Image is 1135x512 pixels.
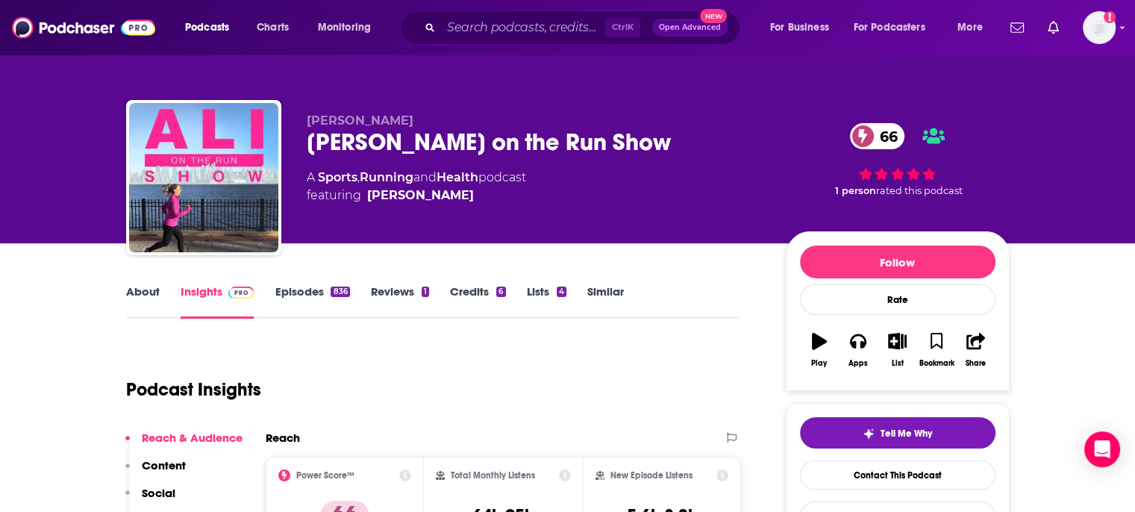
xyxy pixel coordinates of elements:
[422,287,429,297] div: 1
[800,284,995,315] div: Rate
[760,16,848,40] button: open menu
[652,19,728,37] button: Open AdvancedNew
[413,170,437,184] span: and
[266,431,300,445] h2: Reach
[854,17,925,38] span: For Podcasters
[770,17,829,38] span: For Business
[700,9,727,23] span: New
[956,323,995,377] button: Share
[371,284,429,319] a: Reviews1
[863,428,875,440] img: tell me why sparkle
[844,16,947,40] button: open menu
[367,187,474,205] a: Ali Feller
[275,284,349,319] a: Episodes836
[850,123,905,149] a: 66
[876,185,963,196] span: rated this podcast
[307,16,390,40] button: open menu
[557,287,566,297] div: 4
[450,284,505,319] a: Credits6
[839,323,878,377] button: Apps
[129,103,278,252] img: Ali on the Run Show
[142,486,175,500] p: Social
[865,123,905,149] span: 66
[142,431,243,445] p: Reach & Audience
[659,24,721,31] span: Open Advanced
[125,431,243,458] button: Reach & Audience
[1004,15,1030,40] a: Show notifications dropdown
[848,359,868,368] div: Apps
[892,359,904,368] div: List
[125,458,186,486] button: Content
[957,17,983,38] span: More
[966,359,986,368] div: Share
[496,287,505,297] div: 6
[605,18,640,37] span: Ctrl K
[307,113,413,128] span: [PERSON_NAME]
[800,323,839,377] button: Play
[228,287,254,299] img: Podchaser Pro
[1084,431,1120,467] div: Open Intercom Messenger
[247,16,298,40] a: Charts
[126,378,261,401] h1: Podcast Insights
[414,10,754,45] div: Search podcasts, credits, & more...
[142,458,186,472] p: Content
[881,428,932,440] span: Tell Me Why
[12,13,155,42] img: Podchaser - Follow, Share and Rate Podcasts
[441,16,605,40] input: Search podcasts, credits, & more...
[318,17,371,38] span: Monitoring
[800,461,995,490] a: Contact This Podcast
[835,185,876,196] span: 1 person
[878,323,916,377] button: List
[318,170,357,184] a: Sports
[917,323,956,377] button: Bookmark
[947,16,1001,40] button: open menu
[1083,11,1116,44] img: User Profile
[126,284,160,319] a: About
[1104,11,1116,23] svg: Add a profile image
[451,470,535,481] h2: Total Monthly Listens
[257,17,289,38] span: Charts
[185,17,229,38] span: Podcasts
[360,170,413,184] a: Running
[357,170,360,184] span: ,
[307,169,526,205] div: A podcast
[800,246,995,278] button: Follow
[919,359,954,368] div: Bookmark
[610,470,692,481] h2: New Episode Listens
[587,284,624,319] a: Similar
[307,187,526,205] span: featuring
[331,287,349,297] div: 836
[811,359,827,368] div: Play
[1083,11,1116,44] button: Show profile menu
[296,470,354,481] h2: Power Score™
[175,16,248,40] button: open menu
[800,417,995,449] button: tell me why sparkleTell Me Why
[1083,11,1116,44] span: Logged in as GregKubie
[527,284,566,319] a: Lists4
[181,284,254,319] a: InsightsPodchaser Pro
[437,170,478,184] a: Health
[1042,15,1065,40] a: Show notifications dropdown
[786,113,1010,206] div: 66 1 personrated this podcast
